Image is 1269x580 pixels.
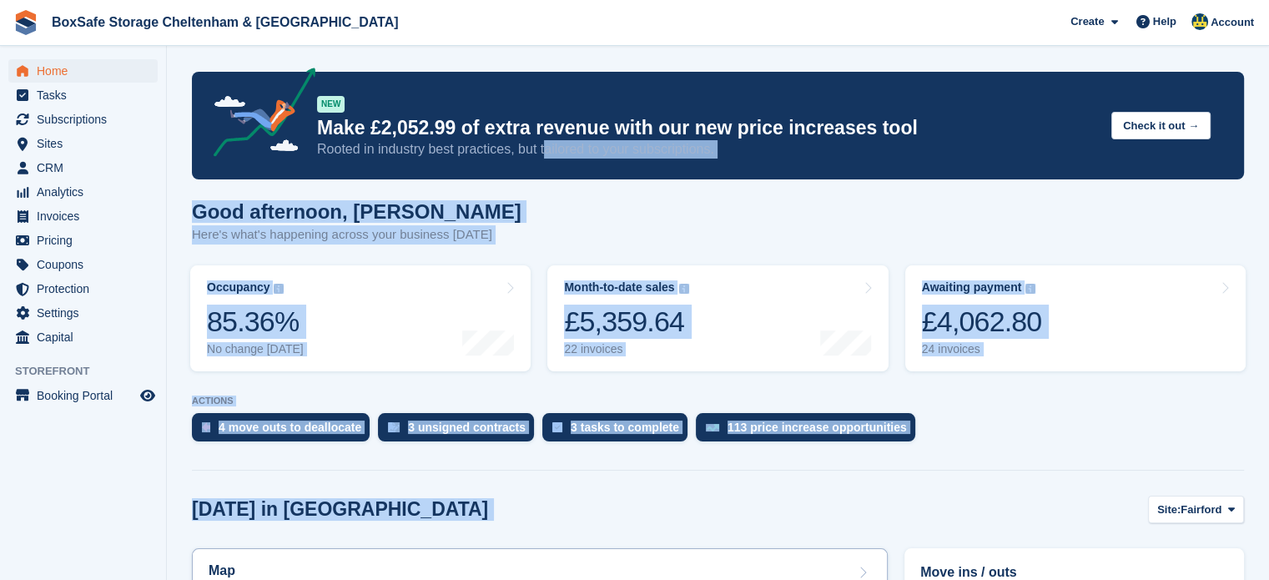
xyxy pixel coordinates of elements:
[37,229,137,252] span: Pricing
[15,363,166,380] span: Storefront
[564,280,674,295] div: Month-to-date sales
[192,225,521,245] p: Here's what's happening across your business [DATE]
[1181,502,1221,518] span: Fairford
[37,325,137,349] span: Capital
[8,156,158,179] a: menu
[207,305,304,339] div: 85.36%
[219,421,361,434] div: 4 move outs to deallocate
[192,498,488,521] h2: [DATE] in [GEOGRAPHIC_DATA]
[1153,13,1176,30] span: Help
[37,253,137,276] span: Coupons
[317,140,1098,159] p: Rooted in industry best practices, but tailored to your subscriptions.
[192,200,521,223] h1: Good afternoon, [PERSON_NAME]
[192,396,1244,406] p: ACTIONS
[378,413,542,450] a: 3 unsigned contracts
[1111,112,1211,139] button: Check it out →
[1211,14,1254,31] span: Account
[37,277,137,300] span: Protection
[209,563,235,578] h2: Map
[192,413,378,450] a: 4 move outs to deallocate
[138,386,158,406] a: Preview store
[13,10,38,35] img: stora-icon-8386f47178a22dfd0bd8f6a31ec36ba5ce8667c1dd55bd0f319d3a0aa187defe.svg
[8,204,158,228] a: menu
[317,116,1098,140] p: Make £2,052.99 of extra revenue with our new price increases tool
[706,424,719,431] img: price_increase_opportunities-93ffe204e8149a01c8c9dc8f82e8f89637d9d84a8eef4429ea346261dce0b2c0.svg
[905,265,1246,371] a: Awaiting payment £4,062.80 24 invoices
[37,59,137,83] span: Home
[1191,13,1208,30] img: Kim Virabi
[202,422,210,432] img: move_outs_to_deallocate_icon-f764333ba52eb49d3ac5e1228854f67142a1ed5810a6f6cc68b1a99e826820c5.svg
[564,342,688,356] div: 22 invoices
[8,59,158,83] a: menu
[1148,496,1244,523] button: Site: Fairford
[1157,502,1181,518] span: Site:
[37,301,137,325] span: Settings
[571,421,679,434] div: 3 tasks to complete
[8,384,158,407] a: menu
[8,301,158,325] a: menu
[408,421,526,434] div: 3 unsigned contracts
[8,83,158,107] a: menu
[552,422,562,432] img: task-75834270c22a3079a89374b754ae025e5fb1db73e45f91037f5363f120a921f8.svg
[8,325,158,349] a: menu
[8,132,158,155] a: menu
[37,83,137,107] span: Tasks
[207,342,304,356] div: No change [DATE]
[922,305,1042,339] div: £4,062.80
[8,180,158,204] a: menu
[37,132,137,155] span: Sites
[8,253,158,276] a: menu
[37,384,137,407] span: Booking Portal
[564,305,688,339] div: £5,359.64
[37,204,137,228] span: Invoices
[45,8,405,36] a: BoxSafe Storage Cheltenham & [GEOGRAPHIC_DATA]
[8,229,158,252] a: menu
[8,277,158,300] a: menu
[37,108,137,131] span: Subscriptions
[679,284,689,294] img: icon-info-grey-7440780725fd019a000dd9b08b2336e03edf1995a4989e88bcd33f0948082b44.svg
[1070,13,1104,30] span: Create
[922,342,1042,356] div: 24 invoices
[274,284,284,294] img: icon-info-grey-7440780725fd019a000dd9b08b2336e03edf1995a4989e88bcd33f0948082b44.svg
[37,156,137,179] span: CRM
[547,265,888,371] a: Month-to-date sales £5,359.64 22 invoices
[207,280,269,295] div: Occupancy
[8,108,158,131] a: menu
[190,265,531,371] a: Occupancy 85.36% No change [DATE]
[37,180,137,204] span: Analytics
[922,280,1022,295] div: Awaiting payment
[317,96,345,113] div: NEW
[388,422,400,432] img: contract_signature_icon-13c848040528278c33f63329250d36e43548de30e8caae1d1a13099fd9432cc5.svg
[1025,284,1035,294] img: icon-info-grey-7440780725fd019a000dd9b08b2336e03edf1995a4989e88bcd33f0948082b44.svg
[696,413,924,450] a: 113 price increase opportunities
[199,68,316,163] img: price-adjustments-announcement-icon-8257ccfd72463d97f412b2fc003d46551f7dbcb40ab6d574587a9cd5c0d94...
[542,413,696,450] a: 3 tasks to complete
[728,421,907,434] div: 113 price increase opportunities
